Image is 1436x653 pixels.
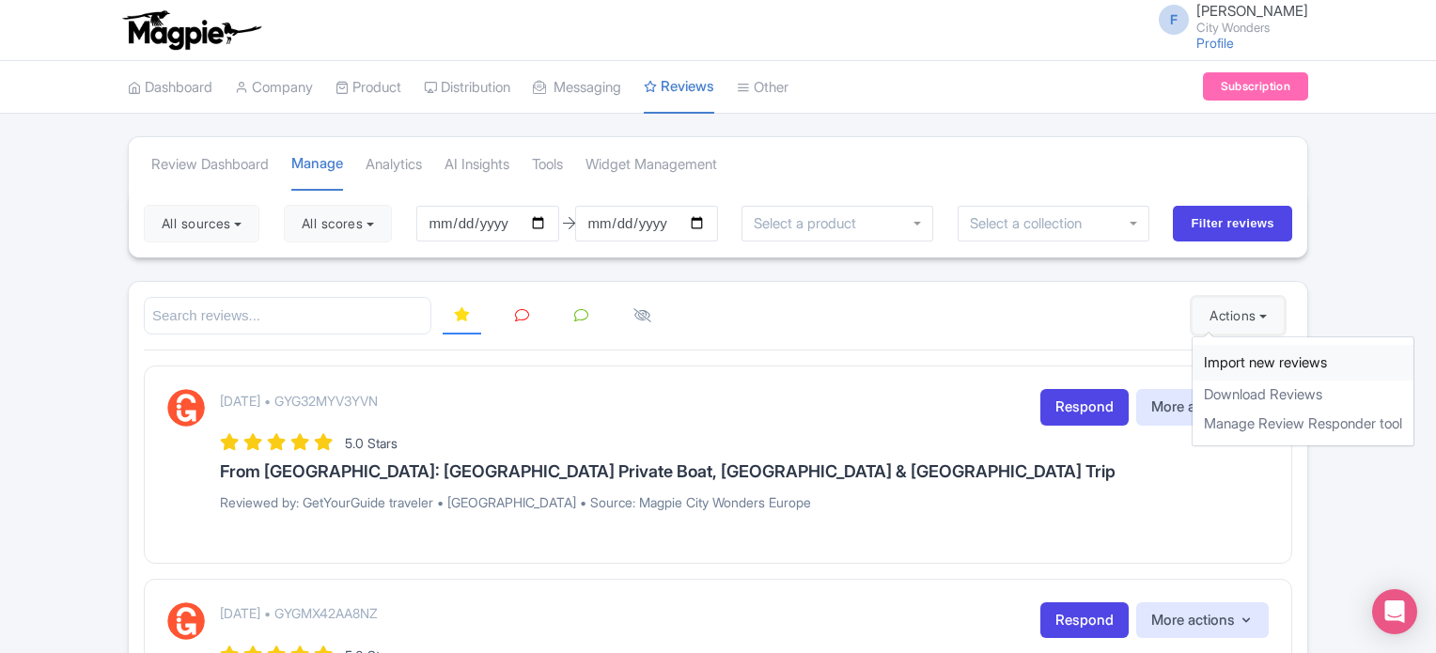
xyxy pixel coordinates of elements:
[144,205,259,242] button: All sources
[1136,602,1269,639] button: More actions
[1193,381,1413,410] a: Download Reviews
[167,602,205,640] img: GetYourGuide Logo
[1173,206,1292,241] input: Filter reviews
[1196,22,1308,34] small: City Wonders
[336,62,401,114] a: Product
[445,139,509,191] a: AI Insights
[345,435,398,451] span: 5.0 Stars
[1040,602,1129,639] a: Respond
[1193,345,1413,381] a: Import new reviews
[1196,35,1234,51] a: Profile
[1147,4,1308,34] a: F [PERSON_NAME] City Wonders
[144,297,431,335] input: Search reviews...
[970,215,1095,232] input: Select a collection
[220,462,1269,481] h3: From [GEOGRAPHIC_DATA]: [GEOGRAPHIC_DATA] Private Boat, [GEOGRAPHIC_DATA] & [GEOGRAPHIC_DATA] Trip
[1372,589,1417,634] div: Open Intercom Messenger
[1192,297,1285,334] button: Actions
[1040,389,1129,426] a: Respond
[220,603,378,623] p: [DATE] • GYGMX42AA8NZ
[754,215,866,232] input: Select a product
[167,389,205,427] img: GetYourGuide Logo
[128,62,212,114] a: Dashboard
[585,139,717,191] a: Widget Management
[366,139,422,191] a: Analytics
[1136,389,1269,426] button: More actions
[151,139,269,191] a: Review Dashboard
[737,62,788,114] a: Other
[235,62,313,114] a: Company
[1203,72,1308,101] a: Subscription
[644,61,714,115] a: Reviews
[284,205,392,242] button: All scores
[532,139,563,191] a: Tools
[533,62,621,114] a: Messaging
[220,391,378,411] p: [DATE] • GYG32MYV3YVN
[424,62,510,114] a: Distribution
[1192,336,1414,447] div: Actions
[1193,410,1413,439] a: Manage Review Responder tool
[118,9,264,51] img: logo-ab69f6fb50320c5b225c76a69d11143b.png
[1196,2,1308,20] span: [PERSON_NAME]
[291,138,343,192] a: Manage
[1159,5,1189,35] span: F
[220,492,1269,512] p: Reviewed by: GetYourGuide traveler • [GEOGRAPHIC_DATA] • Source: Magpie City Wonders Europe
